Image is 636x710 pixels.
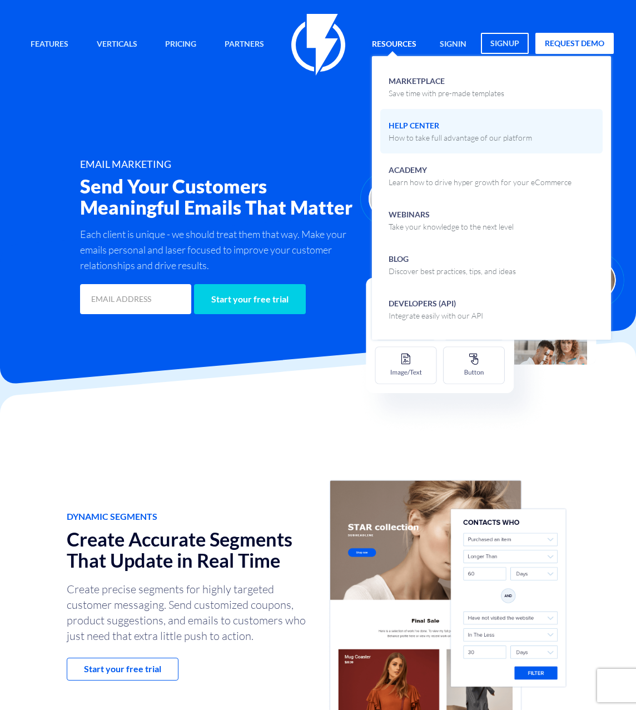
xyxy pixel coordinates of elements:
[157,33,205,57] a: Pricing
[380,198,603,242] a: WebinarsTake your knowledge to the next level
[216,33,272,57] a: Partners
[389,310,483,321] p: Integrate easily with our API
[389,162,572,188] span: Academy
[389,206,514,232] span: Webinars
[380,287,603,331] a: Developers (API)Integrate easily with our API
[67,529,310,570] h2: Create Accurate Segments That Update in Real Time
[67,658,178,681] a: Start your free trial
[380,109,603,153] a: Help CenterHow to take full advantage of our platform
[380,64,603,109] a: MarketplaceSave time with pre-made templates
[194,284,306,314] input: Start your free trial
[389,73,504,99] span: Marketplace
[389,295,483,321] span: Developers (API)
[67,582,310,644] p: Create precise segments for highly targeted customer messaging. Send customized coupons, product ...
[80,284,192,314] input: EMAIL ADDRESS
[431,33,475,57] a: signin
[80,176,359,217] h2: Send Your Customers Meaningful Emails That Matter
[364,33,425,57] a: Resources
[380,242,603,287] a: BlogDiscover best practices, tips, and ideas
[389,266,516,277] p: Discover best practices, tips, and ideas
[80,226,359,273] p: Each client is unique - we should treat them that way. Make your emails personal and laser focuse...
[67,510,310,523] span: Dynamic Segments
[380,153,603,198] a: AcademyLearn how to drive hyper growth for your eCommerce
[389,117,532,143] span: Help Center
[389,177,572,188] p: Learn how to drive hyper growth for your eCommerce
[22,33,77,57] a: Features
[80,159,359,170] h1: Email Marketing
[389,88,504,99] p: Save time with pre-made templates
[389,221,514,232] p: Take your knowledge to the next level
[389,251,516,277] span: Blog
[389,132,532,143] p: How to take full advantage of our platform
[481,33,529,54] a: signup
[535,33,614,54] a: request demo
[88,33,146,57] a: Verticals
